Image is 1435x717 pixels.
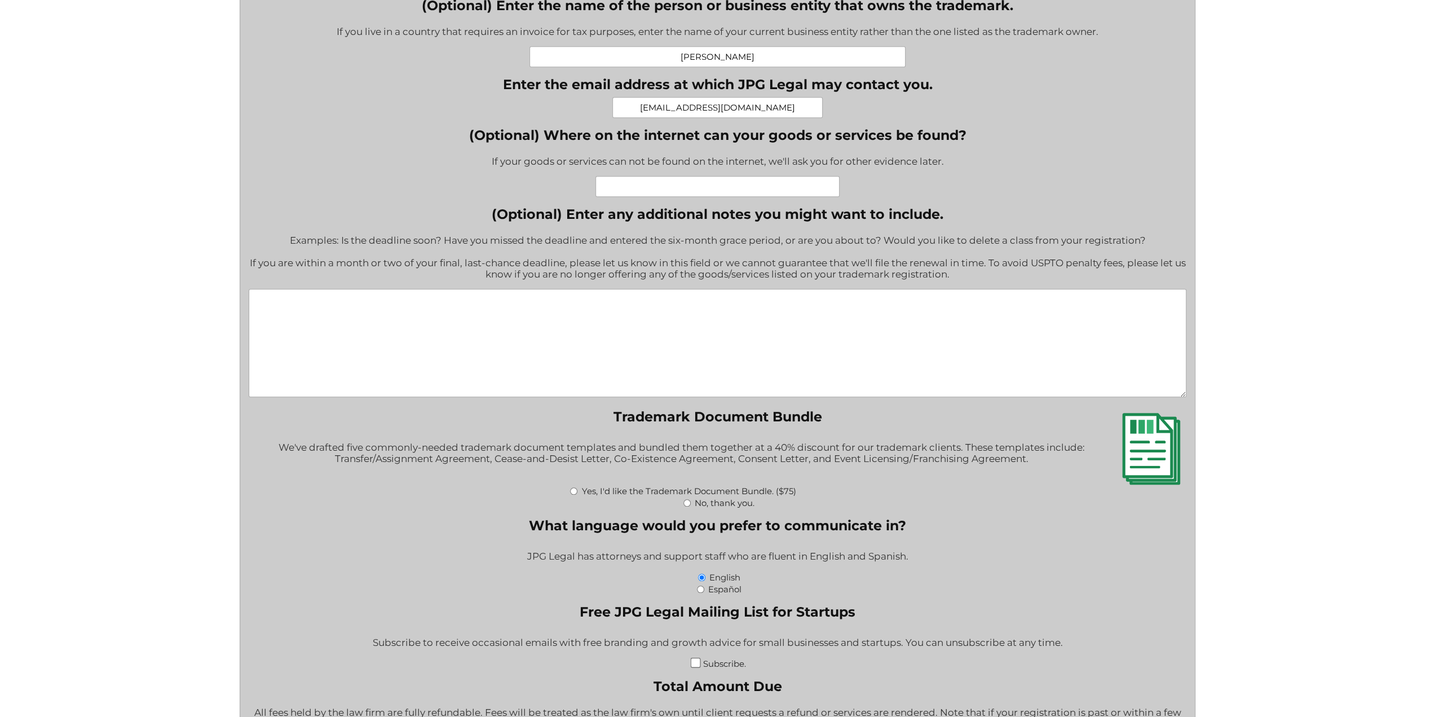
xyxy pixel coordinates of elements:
div: Examples: Is the deadline soon? Have you missed the deadline and entered the six-month grace peri... [249,227,1186,289]
label: (Optional) Where on the internet can your goods or services be found? [469,127,966,143]
div: We've drafted five commonly-needed trademark document templates and bundled them together at a 40... [249,434,1186,485]
img: Trademark Document Bundle [1115,413,1186,485]
div: If your goods or services can not be found on the internet, we'll ask you for other evidence later. [469,148,966,176]
div: JPG Legal has attorneys and support staff who are fluent in English and Spanish. [249,543,1186,571]
label: Total Amount Due [249,678,1186,694]
label: English [709,572,740,583]
label: Español [708,584,741,595]
legend: Free JPG Legal Mailing List for Startups [580,604,855,620]
label: Yes, I'd like the Trademark Document Bundle. ($75) [581,486,796,496]
div: Subscribe to receive occasional emails with free branding and growth advice for small businesses ... [249,630,1186,657]
legend: What language would you prefer to communicate in? [529,517,906,534]
label: Enter the email address at which JPG Legal may contact you. [503,76,933,93]
label: Subscribe. [703,658,746,669]
div: If you live in a country that requires an invoice for tax purposes, enter the name of your curren... [337,19,1098,46]
label: (Optional) Enter any additional notes you might want to include. [249,206,1186,222]
label: No, thank you. [695,498,754,508]
legend: Trademark Document Bundle [613,408,822,425]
